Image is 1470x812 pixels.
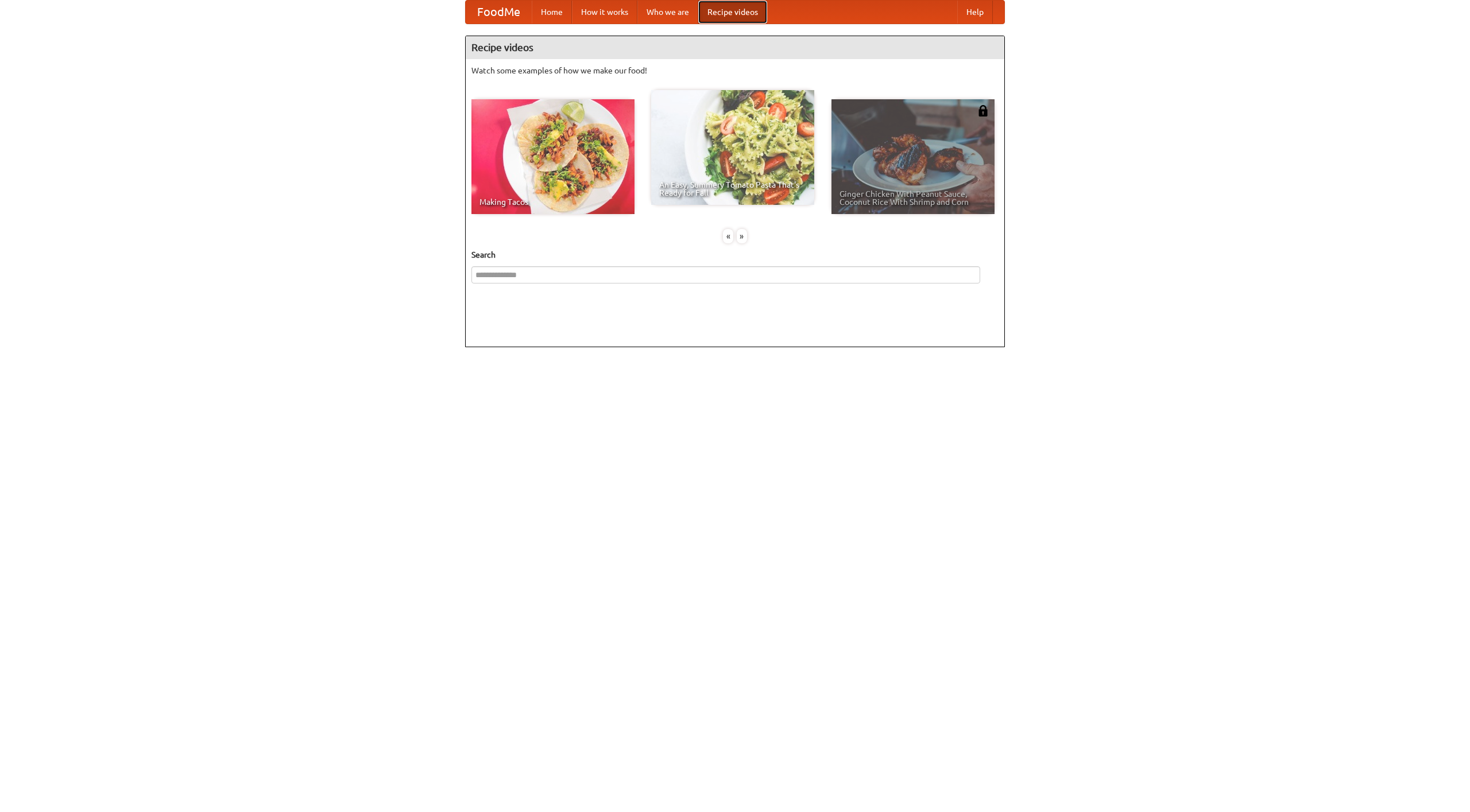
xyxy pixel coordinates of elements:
p: Watch some examples of how we make our food! [471,65,999,76]
a: Recipe videos [698,1,767,24]
span: An Easy, Summery Tomato Pasta That's Ready for Fall [659,181,806,197]
div: « [723,229,733,243]
a: How it works [572,1,637,24]
div: » [737,229,747,243]
a: FoodMe [466,1,532,24]
img: 483408.png [977,105,989,116]
a: Help [957,1,993,24]
h4: Recipe videos [466,36,1004,59]
a: Making Tacos [471,99,635,214]
h5: Search [471,249,999,261]
a: An Easy, Summery Tomato Pasta That's Ready for Fall [651,90,814,205]
a: Who we are [637,1,698,24]
span: Making Tacos [479,198,626,206]
a: Home [532,1,572,24]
